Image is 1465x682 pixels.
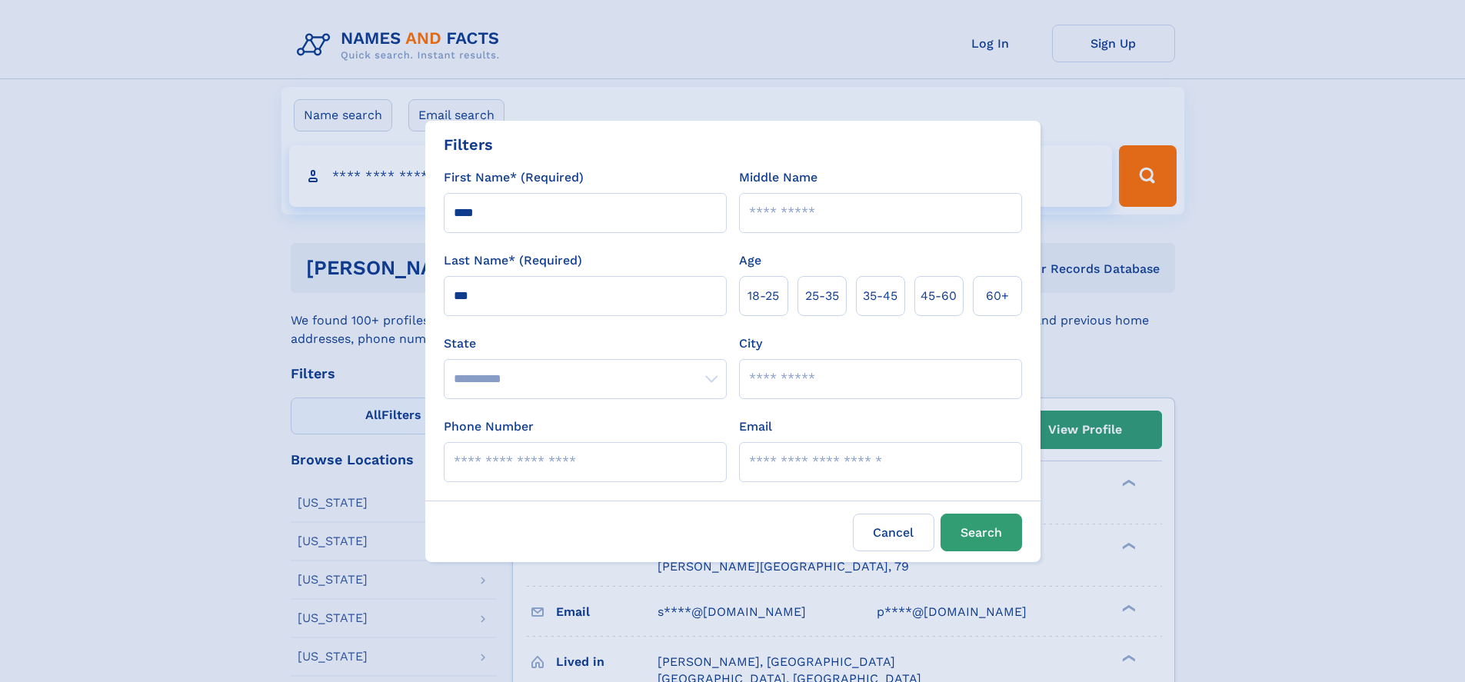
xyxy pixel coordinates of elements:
[444,418,534,436] label: Phone Number
[739,418,772,436] label: Email
[444,251,582,270] label: Last Name* (Required)
[747,287,779,305] span: 18‑25
[986,287,1009,305] span: 60+
[444,334,727,353] label: State
[853,514,934,551] label: Cancel
[444,133,493,156] div: Filters
[739,168,817,187] label: Middle Name
[863,287,897,305] span: 35‑45
[444,168,584,187] label: First Name* (Required)
[941,514,1022,551] button: Search
[805,287,839,305] span: 25‑35
[921,287,957,305] span: 45‑60
[739,334,762,353] label: City
[739,251,761,270] label: Age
